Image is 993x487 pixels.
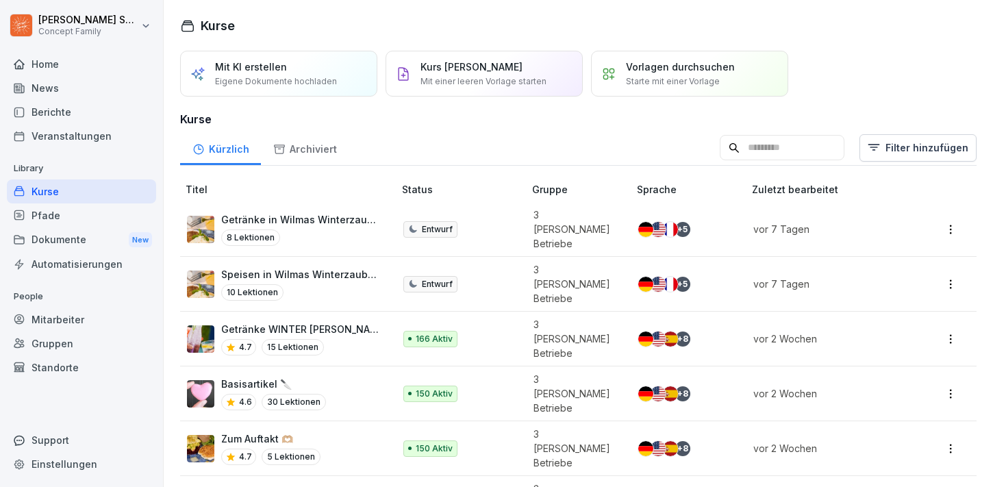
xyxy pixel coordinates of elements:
div: New [129,232,152,248]
div: + 5 [675,277,690,292]
p: Eigene Dokumente hochladen [215,75,337,88]
p: Starte mit einer Vorlage [626,75,720,88]
p: Vorlagen durchsuchen [626,60,735,74]
p: 4.7 [239,451,252,463]
a: Standorte [7,355,156,379]
p: [PERSON_NAME] Scherer [38,14,138,26]
p: Getränke in Wilmas Winterzauber 2025 ❄️✨ [221,212,380,227]
p: 150 Aktiv [416,442,453,455]
p: Speisen in Wilmas Winterzauber 2025 ❄️✨ [221,267,380,282]
img: es.svg [663,332,678,347]
p: Zuletzt bearbeitet [752,182,918,197]
img: de.svg [638,277,653,292]
p: 4.6 [239,396,252,408]
img: fkgg6cjv4lbudmf46aueiiwz.png [187,271,214,298]
p: 3 [PERSON_NAME] Betriebe [533,427,615,470]
a: Kurse [7,179,156,203]
p: 4.7 [239,341,252,353]
p: 8 Lektionen [221,229,280,246]
a: Archiviert [261,130,349,165]
p: 150 Aktiv [416,388,453,400]
p: Sprache [637,182,747,197]
p: 15 Lektionen [262,339,324,355]
p: Zum Auftakt 🫶🏼 [221,432,320,446]
img: de.svg [638,386,653,401]
p: Entwurf [422,223,453,236]
img: fr.svg [663,277,678,292]
img: zneg9sttvnc3ag3u3oaoqaz5.png [187,380,214,408]
p: Titel [186,182,397,197]
div: + 5 [675,222,690,237]
img: de.svg [638,332,653,347]
p: 3 [PERSON_NAME] Betriebe [533,208,615,251]
img: us.svg [651,386,666,401]
p: vor 7 Tagen [753,277,902,291]
img: us.svg [651,222,666,237]
p: People [7,286,156,308]
p: Library [7,158,156,179]
p: Kurs [PERSON_NAME] [420,60,523,74]
img: us.svg [651,332,666,347]
img: de.svg [638,222,653,237]
div: Support [7,428,156,452]
p: 3 [PERSON_NAME] Betriebe [533,262,615,305]
p: Getränke WINTER [PERSON_NAME] 🥤 [221,322,380,336]
a: Gruppen [7,332,156,355]
img: de.svg [638,441,653,456]
img: fkgg6cjv4lbudmf46aueiiwz.png [187,216,214,243]
a: Kürzlich [180,130,261,165]
p: Mit einer leeren Vorlage starten [420,75,546,88]
button: Filter hinzufügen [859,134,977,162]
p: Entwurf [422,278,453,290]
p: 3 [PERSON_NAME] Betriebe [533,317,615,360]
a: DokumenteNew [7,227,156,253]
a: Einstellungen [7,452,156,476]
a: Automatisierungen [7,252,156,276]
p: Mit KI erstellen [215,60,287,74]
h1: Kurse [201,16,235,35]
div: + 8 [675,332,690,347]
img: es.svg [663,441,678,456]
img: es.svg [663,386,678,401]
a: Mitarbeiter [7,308,156,332]
p: vor 7 Tagen [753,222,902,236]
div: + 8 [675,441,690,456]
p: 10 Lektionen [221,284,284,301]
p: vor 2 Wochen [753,332,902,346]
a: Home [7,52,156,76]
p: vor 2 Wochen [753,386,902,401]
p: 5 Lektionen [262,449,320,465]
p: vor 2 Wochen [753,441,902,455]
a: Veranstaltungen [7,124,156,148]
p: Basisartikel 🔪 [221,377,326,391]
div: + 8 [675,386,690,401]
img: fr.svg [663,222,678,237]
p: 3 [PERSON_NAME] Betriebe [533,372,615,415]
p: 166 Aktiv [416,333,453,345]
p: 30 Lektionen [262,394,326,410]
p: Gruppe [532,182,631,197]
a: News [7,76,156,100]
a: Pfade [7,203,156,227]
h3: Kurse [180,111,977,127]
p: Concept Family [38,27,138,36]
img: us.svg [651,277,666,292]
a: Berichte [7,100,156,124]
img: us.svg [651,441,666,456]
div: Dokumente [7,227,156,253]
p: Status [402,182,527,197]
img: mulypnzp5iwaud4jbn7vt4vl.png [187,325,214,353]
